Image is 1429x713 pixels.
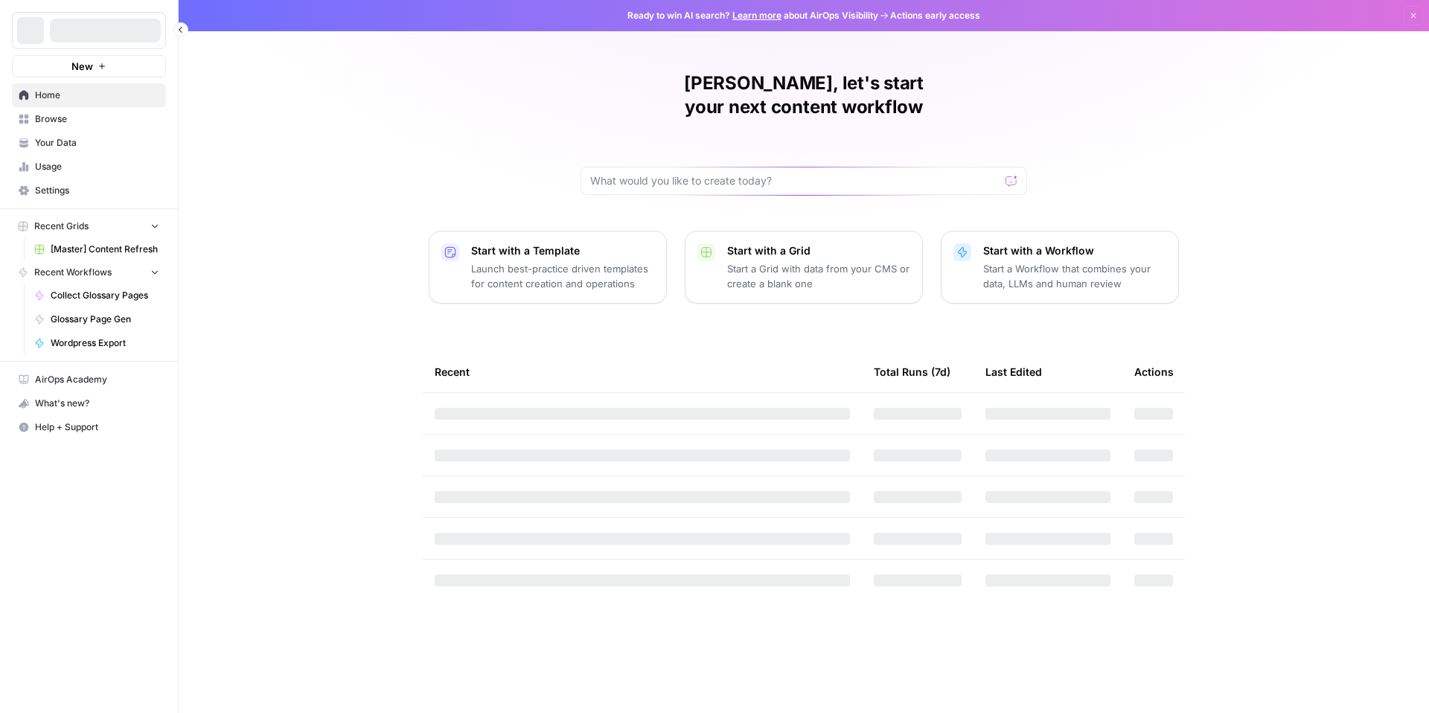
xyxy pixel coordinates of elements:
[51,336,159,350] span: Wordpress Export
[590,173,1000,188] input: What would you like to create today?
[35,421,159,434] span: Help + Support
[12,261,166,284] button: Recent Workflows
[12,391,166,415] button: What's new?
[35,89,159,102] span: Home
[941,231,1179,304] button: Start with a WorkflowStart a Workflow that combines your data, LLMs and human review
[471,243,654,258] p: Start with a Template
[71,59,93,74] span: New
[12,368,166,391] a: AirOps Academy
[890,9,980,22] span: Actions early access
[12,83,166,107] a: Home
[627,9,878,22] span: Ready to win AI search? about AirOps Visibility
[874,351,950,392] div: Total Runs (7d)
[727,243,910,258] p: Start with a Grid
[51,243,159,256] span: [Master] Content Refresh
[35,160,159,173] span: Usage
[12,107,166,131] a: Browse
[435,351,850,392] div: Recent
[1134,351,1174,392] div: Actions
[12,215,166,237] button: Recent Grids
[983,261,1166,291] p: Start a Workflow that combines your data, LLMs and human review
[685,231,923,304] button: Start with a GridStart a Grid with data from your CMS or create a blank one
[12,131,166,155] a: Your Data
[985,351,1042,392] div: Last Edited
[429,231,667,304] button: Start with a TemplateLaunch best-practice driven templates for content creation and operations
[983,243,1166,258] p: Start with a Workflow
[28,237,166,261] a: [Master] Content Refresh
[35,373,159,386] span: AirOps Academy
[34,266,112,279] span: Recent Workflows
[35,184,159,197] span: Settings
[28,331,166,355] a: Wordpress Export
[28,307,166,331] a: Glossary Page Gen
[13,392,165,415] div: What's new?
[35,112,159,126] span: Browse
[12,155,166,179] a: Usage
[12,179,166,202] a: Settings
[51,313,159,326] span: Glossary Page Gen
[471,261,654,291] p: Launch best-practice driven templates for content creation and operations
[727,261,910,291] p: Start a Grid with data from your CMS or create a blank one
[732,10,781,21] a: Learn more
[12,415,166,439] button: Help + Support
[12,55,166,77] button: New
[34,220,89,233] span: Recent Grids
[581,71,1027,119] h1: [PERSON_NAME], let's start your next content workflow
[51,289,159,302] span: Collect Glossary Pages
[28,284,166,307] a: Collect Glossary Pages
[35,136,159,150] span: Your Data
